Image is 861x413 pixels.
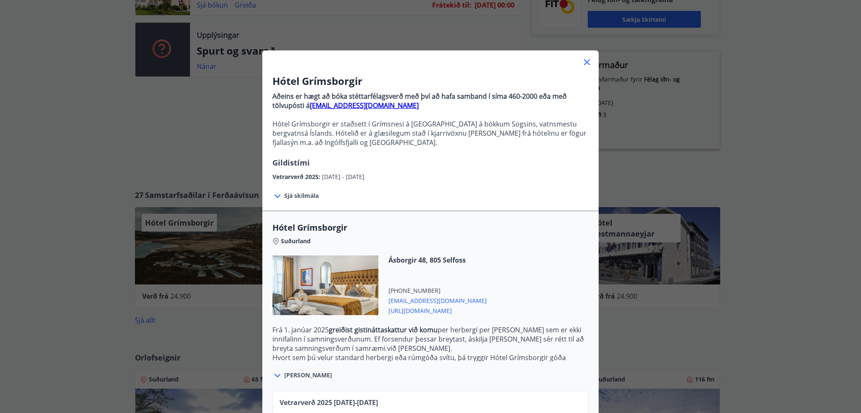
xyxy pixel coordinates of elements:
[272,158,310,168] span: Gildistími
[272,353,589,371] p: Hvort sem þú velur standard herbergi eða rúmgóða svítu, þá tryggir Hótel Grímsborgir góða upplifu...
[272,119,589,147] p: Hótel Grímsborgir er staðsett í Grímsnesi á [GEOGRAPHIC_DATA] á bökkum Sogsins, vatnsmestu bergva...
[272,325,589,353] p: Frá 1. janúar 2025 per herbergi per [PERSON_NAME] sem er ekki innifalinn í samningsverðunum. Ef f...
[280,398,378,407] span: Vetrarverð 2025 [DATE] - [DATE]
[272,92,567,110] strong: Aðeins er hægt að bóka stéttarfélagsverð með því að hafa samband í síma 460-2000 eða með tölvupós...
[388,295,487,305] span: [EMAIL_ADDRESS][DOMAIN_NAME]
[284,371,332,379] span: [PERSON_NAME]
[388,305,487,315] span: [URL][DOMAIN_NAME]
[310,101,419,110] a: [EMAIL_ADDRESS][DOMAIN_NAME]
[329,325,438,334] strong: greiðist gistináttaskattur við komu
[272,222,589,234] span: Hótel Grímsborgir
[388,287,487,295] span: [PHONE_NUMBER]
[281,237,311,245] span: Suðurland
[272,74,589,88] h3: Hótel Grímsborgir
[272,173,322,181] span: Vetrarverð 2025 :
[322,173,364,181] span: [DATE] - [DATE]
[388,255,487,265] span: Ásborgir 48, 805 Selfoss
[284,192,319,200] span: Sjá skilmála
